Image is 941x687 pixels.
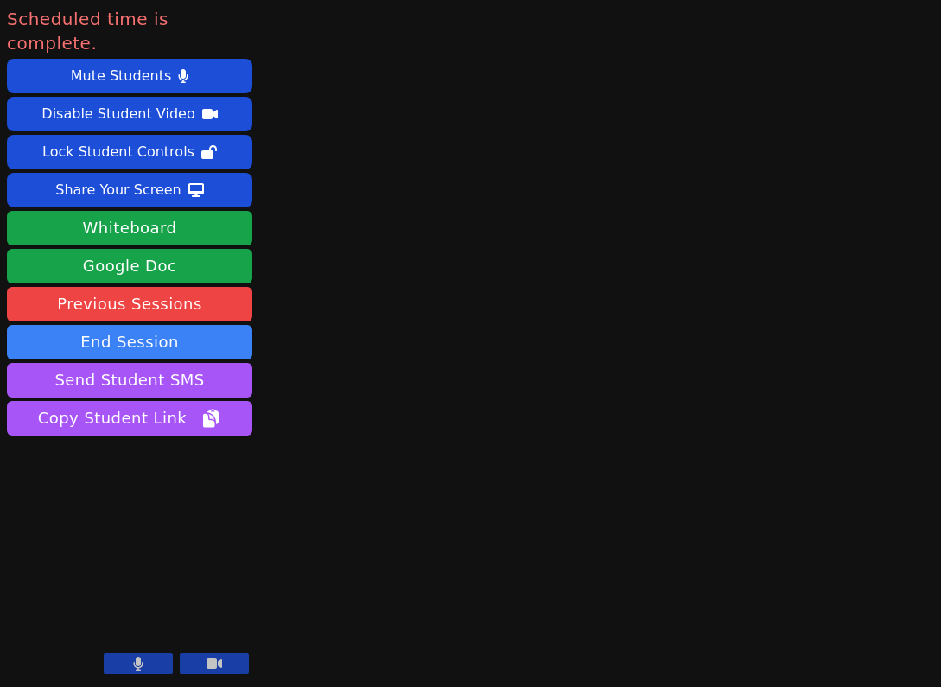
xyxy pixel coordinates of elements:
[7,401,252,436] button: Copy Student Link
[41,100,194,128] div: Disable Student Video
[7,135,252,169] button: Lock Student Controls
[7,325,252,359] button: End Session
[38,406,221,430] span: Copy Student Link
[7,211,252,245] button: Whiteboard
[7,173,252,207] button: Share Your Screen
[55,176,181,204] div: Share Your Screen
[7,363,252,398] button: Send Student SMS
[71,62,171,90] div: Mute Students
[7,97,252,131] button: Disable Student Video
[7,249,252,283] a: Google Doc
[42,138,194,166] div: Lock Student Controls
[7,287,252,321] a: Previous Sessions
[7,59,252,93] button: Mute Students
[7,7,252,55] span: Scheduled time is complete.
